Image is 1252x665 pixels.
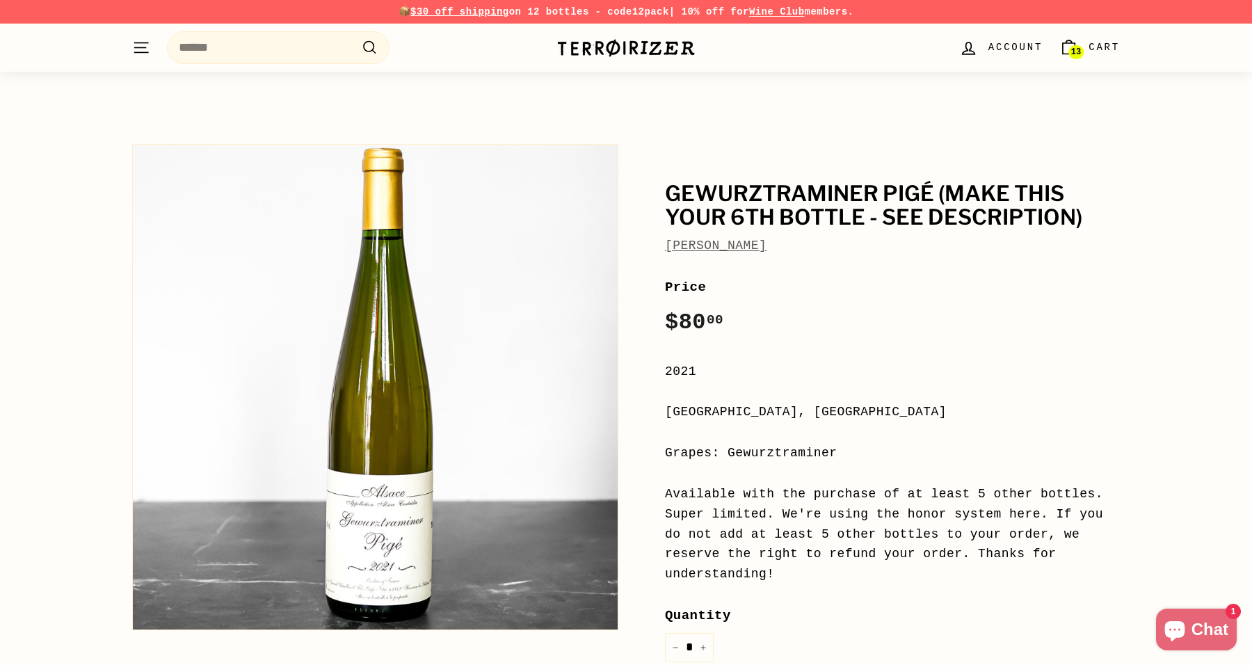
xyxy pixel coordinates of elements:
[410,6,509,17] span: $30 off shipping
[665,182,1120,229] h1: Gewurztraminer Pigé (make this your 6th bottle - SEE DESCRIPTION)
[632,6,669,17] strong: 12pack
[665,277,1120,298] label: Price
[665,605,1120,626] label: Quantity
[665,633,686,662] button: Reduce item quantity by one
[665,484,1120,584] div: Available with the purchase of at least 5 other bottles. Super limited. We're using the honor sys...
[1051,27,1128,68] a: Cart
[1089,40,1120,55] span: Cart
[665,402,1120,422] div: [GEOGRAPHIC_DATA], [GEOGRAPHIC_DATA]
[707,312,723,328] sup: 00
[665,362,1120,382] div: 2021
[132,4,1120,19] p: 📦 on 12 bottles - code | 10% off for members.
[665,633,714,662] input: quantity
[693,633,714,662] button: Increase item quantity by one
[988,40,1043,55] span: Account
[749,6,805,17] a: Wine Club
[951,27,1051,68] a: Account
[665,443,1120,463] div: Grapes: Gewurztraminer
[665,239,767,253] a: [PERSON_NAME]
[665,310,723,335] span: $80
[1152,609,1241,654] inbox-online-store-chat: Shopify online store chat
[1071,47,1081,57] span: 13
